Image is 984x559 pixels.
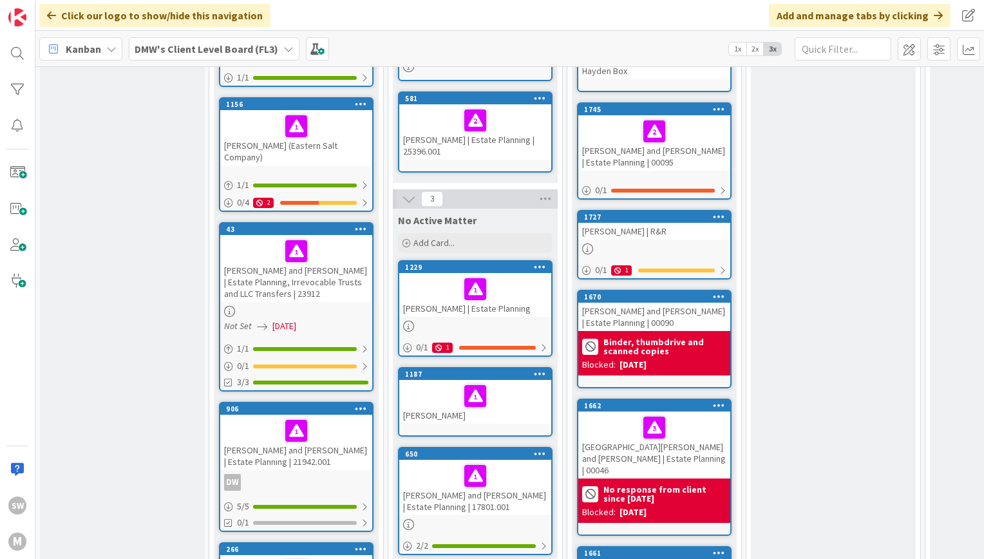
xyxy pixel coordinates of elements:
[416,341,428,354] span: 0 / 1
[399,368,551,380] div: 1187
[226,545,372,554] div: 266
[795,37,891,61] input: Quick Filter...
[237,359,249,373] span: 0 / 1
[399,460,551,515] div: [PERSON_NAME] and [PERSON_NAME] | Estate Planning | 17801.001
[413,237,455,249] span: Add Card...
[399,93,551,160] div: 581[PERSON_NAME] | Estate Planning | 25396.001
[220,415,372,470] div: [PERSON_NAME] and [PERSON_NAME] | Estate Planning | 21942.001
[237,178,249,192] span: 1 / 1
[237,375,249,389] span: 3/3
[578,182,730,198] div: 0/1
[584,105,730,114] div: 1745
[578,412,730,478] div: [GEOGRAPHIC_DATA][PERSON_NAME] and [PERSON_NAME] | Estate Planning | 00046
[220,110,372,166] div: [PERSON_NAME] (Eastern Salt Company)
[582,506,616,519] div: Blocked:
[746,43,764,55] span: 2x
[220,498,372,515] div: 5/5
[398,214,477,227] span: No Active Matter
[578,104,730,171] div: 1745[PERSON_NAME] and [PERSON_NAME] | Estate Planning | 00095
[620,506,647,519] div: [DATE]
[729,43,746,55] span: 1x
[432,343,453,353] div: 1
[39,4,270,27] div: Click our logo to show/hide this navigation
[399,448,551,460] div: 650
[578,211,730,240] div: 1727[PERSON_NAME] | R&R
[578,291,730,331] div: 1670[PERSON_NAME] and [PERSON_NAME] | Estate Planning | 00090
[578,223,730,240] div: [PERSON_NAME] | R&R
[595,263,607,277] span: 0 / 1
[220,70,372,86] div: 1/1
[399,538,551,554] div: 2/2
[220,99,372,110] div: 1156
[399,273,551,317] div: [PERSON_NAME] | Estate Planning
[399,261,551,273] div: 1229
[220,223,372,302] div: 43[PERSON_NAME] and [PERSON_NAME] | Estate Planning, Irrevocable Trusts and LLC Transfers | 23912
[405,370,551,379] div: 1187
[135,43,278,55] b: DMW's Client Level Board (FL3)
[603,485,726,503] b: No response from client since [DATE]
[224,320,252,332] i: Not Set
[272,319,296,333] span: [DATE]
[595,184,607,197] span: 0 / 1
[226,404,372,413] div: 906
[578,547,730,559] div: 1661
[8,533,26,551] div: M
[584,292,730,301] div: 1670
[399,261,551,317] div: 1229[PERSON_NAME] | Estate Planning
[237,500,249,513] span: 5 / 5
[578,303,730,331] div: [PERSON_NAME] and [PERSON_NAME] | Estate Planning | 00090
[405,94,551,103] div: 581
[620,358,647,372] div: [DATE]
[220,544,372,555] div: 266
[584,213,730,222] div: 1727
[764,43,781,55] span: 3x
[220,235,372,302] div: [PERSON_NAME] and [PERSON_NAME] | Estate Planning, Irrevocable Trusts and LLC Transfers | 23912
[399,339,551,355] div: 0/11
[220,194,372,211] div: 0/42
[220,223,372,235] div: 43
[220,358,372,374] div: 0/1
[237,516,249,529] span: 0/1
[66,41,101,57] span: Kanban
[8,497,26,515] div: SW
[578,211,730,223] div: 1727
[220,403,372,470] div: 906[PERSON_NAME] and [PERSON_NAME] | Estate Planning | 21942.001
[405,263,551,272] div: 1229
[584,401,730,410] div: 1662
[253,198,274,208] div: 2
[611,265,632,276] div: 1
[582,358,616,372] div: Blocked:
[224,474,241,491] div: DW
[421,191,443,207] span: 3
[226,100,372,109] div: 1156
[603,337,726,355] b: Binder, thumbdrive and scanned copies
[237,71,249,84] span: 1 / 1
[220,177,372,193] div: 1/1
[399,93,551,104] div: 581
[226,225,372,234] div: 43
[416,539,428,553] span: 2 / 2
[578,62,730,79] div: Hayden Box
[405,450,551,459] div: 650
[584,549,730,558] div: 1661
[220,341,372,357] div: 1/1
[578,291,730,303] div: 1670
[8,8,26,26] img: Visit kanbanzone.com
[399,380,551,424] div: [PERSON_NAME]
[578,400,730,412] div: 1662
[399,368,551,424] div: 1187[PERSON_NAME]
[237,342,249,355] span: 1 / 1
[220,99,372,166] div: 1156[PERSON_NAME] (Eastern Salt Company)
[237,196,249,209] span: 0 / 4
[220,403,372,415] div: 906
[578,115,730,171] div: [PERSON_NAME] and [PERSON_NAME] | Estate Planning | 00095
[399,104,551,160] div: [PERSON_NAME] | Estate Planning | 25396.001
[769,4,951,27] div: Add and manage tabs by clicking
[578,400,730,478] div: 1662[GEOGRAPHIC_DATA][PERSON_NAME] and [PERSON_NAME] | Estate Planning | 00046
[399,448,551,515] div: 650[PERSON_NAME] and [PERSON_NAME] | Estate Planning | 17801.001
[578,262,730,278] div: 0/11
[220,474,372,491] div: DW
[578,104,730,115] div: 1745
